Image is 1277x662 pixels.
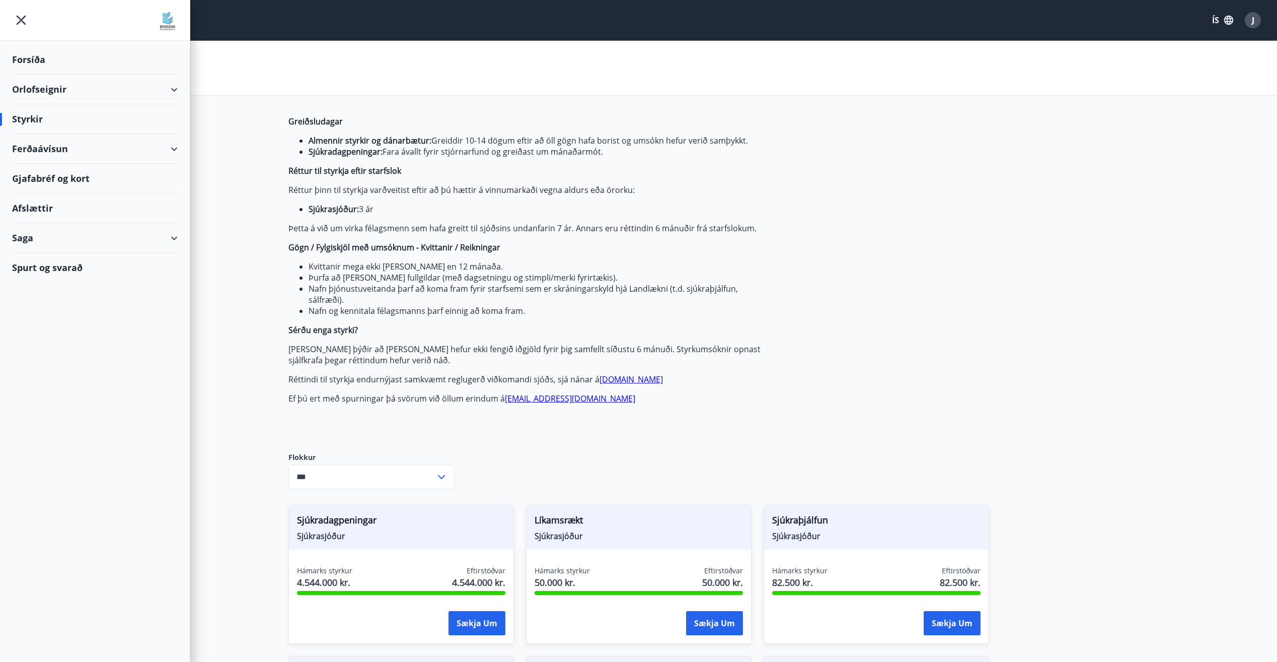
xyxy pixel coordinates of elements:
[12,164,178,193] div: Gjafabréf og kort
[288,324,358,336] strong: Sérðu enga styrki?
[12,75,178,104] div: Orlofseignir
[535,566,590,576] span: Hámarks styrkur
[505,393,635,404] a: [EMAIL_ADDRESS][DOMAIN_NAME]
[448,611,505,635] button: Sækja um
[309,146,383,157] strong: Sjúkradagpeningar:
[12,45,178,75] div: Forsíða
[535,513,743,531] span: Líkamsrækt
[772,531,981,542] span: Sjúkrasjóður
[702,576,743,589] span: 50.000 kr.
[288,223,764,234] p: Þetta á við um virka félagsmenn sem hafa greitt til sjóðsins undanfarin 7 ár. Annars eru réttindi...
[309,135,764,146] li: Greiddir 10-14 dögum eftir að öll gögn hafa borist og umsókn hefur verið samþykkt.
[297,531,505,542] span: Sjúkrasjóður
[288,116,343,127] strong: Greiðsludagar
[12,104,178,134] div: Styrkir
[288,184,764,195] p: Réttur þinn til styrkja varðveitist eftir að þú hættir á vinnumarkaði vegna aldurs eða örorku:
[309,283,764,305] li: Nafn þjónustuveitanda þarf að koma fram fyrir starfsemi sem er skráningarskyld hjá Landlækni (t.d...
[535,576,590,589] span: 50.000 kr.
[12,253,178,282] div: Spurt og svarað
[12,11,30,29] button: menu
[297,576,352,589] span: 4.544.000 kr.
[288,452,455,462] label: Flokkur
[297,566,352,576] span: Hámarks styrkur
[1207,11,1239,29] button: ÍS
[535,531,743,542] span: Sjúkrasjóður
[309,204,764,215] li: 3 ár
[309,146,764,157] li: Fara ávallt fyrir stjórnarfund og greiðast um mánaðarmót.
[599,374,663,385] a: [DOMAIN_NAME]
[297,513,505,531] span: Sjúkradagpeningar
[772,576,828,589] span: 82.500 kr.
[940,576,981,589] span: 82.500 kr.
[1241,8,1265,32] button: J
[772,566,828,576] span: Hámarks styrkur
[288,393,764,404] p: Ef þú ert með spurningar þá svörum við öllum erindum á
[452,576,505,589] span: 4.544.000 kr.
[309,305,764,316] li: Nafn og kennitala félagsmanns þarf einnig að koma fram.
[309,272,764,283] li: Þurfa að [PERSON_NAME] fullgildar (með dagsetningu og stimpli/merki fyrirtækis).
[704,566,743,576] span: Eftirstöðvar
[12,193,178,223] div: Afslættir
[288,242,500,253] strong: Gögn / Fylgiskjöl með umsóknum - Kvittanir / Reikningar
[158,11,178,31] img: union_logo
[942,566,981,576] span: Eftirstöðvar
[686,611,743,635] button: Sækja um
[309,135,431,146] strong: Almennir styrkir og dánarbætur:
[309,204,359,215] strong: Sjúkrasjóður:
[288,165,401,176] strong: Réttur til styrkja eftir starfslok
[1252,15,1254,26] span: J
[12,223,178,253] div: Saga
[924,611,981,635] button: Sækja um
[12,134,178,164] div: Ferðaávísun
[467,566,505,576] span: Eftirstöðvar
[288,374,764,385] p: Réttindi til styrkja endurnýjast samkvæmt reglugerð viðkomandi sjóðs, sjá nánar á
[309,261,764,272] li: Kvittanir mega ekki [PERSON_NAME] en 12 mánaða.
[772,513,981,531] span: Sjúkraþjálfun
[288,344,764,366] p: [PERSON_NAME] þýðir að [PERSON_NAME] hefur ekki fengið iðgjöld fyrir þig samfellt síðustu 6 mánuð...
